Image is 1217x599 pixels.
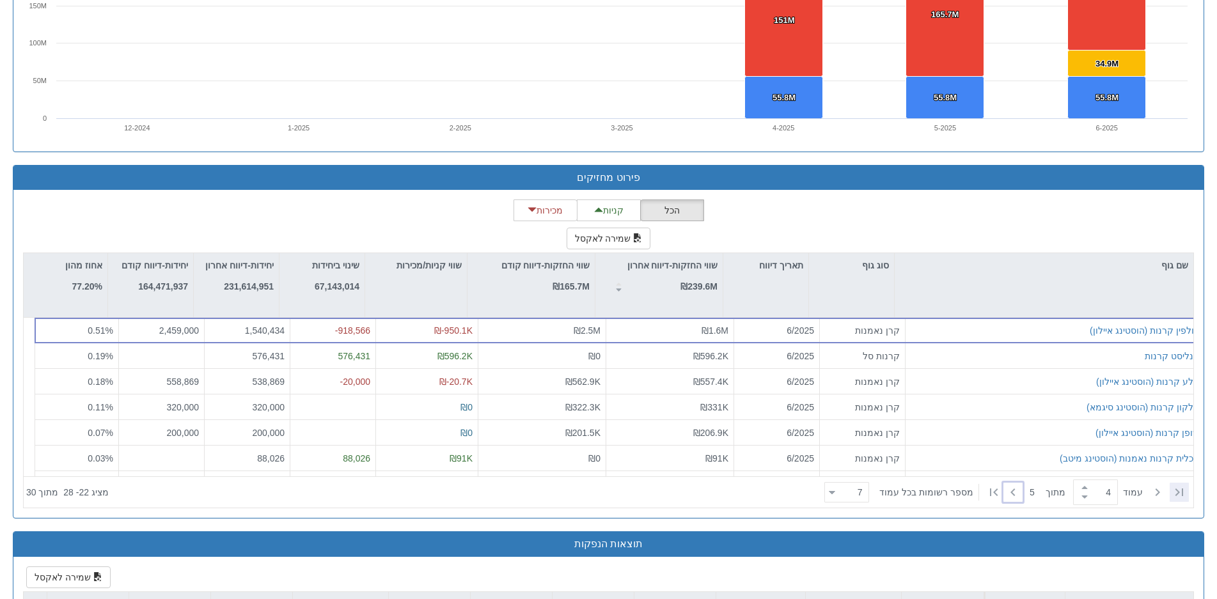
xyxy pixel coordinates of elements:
[124,401,199,414] div: 320,000
[640,199,704,221] button: הכל
[26,478,109,506] div: ‏מציג 22 - 28 ‏ מתוך 30
[1095,426,1199,439] button: שופן קרנות (הוסטינג איילון)
[1087,401,1199,414] button: פלקון קרנות (הוסטינג סיגמא)
[210,426,285,439] div: 200,000
[705,453,728,463] span: ₪91K
[1123,486,1143,499] span: ‏עמוד
[553,281,590,292] strong: ₪165.7M
[1096,375,1199,388] button: סלע קרנות (הוסטינג איילון)
[210,350,285,362] div: 576,431
[295,324,370,337] div: -918,566
[295,350,370,362] div: 576,431
[565,428,601,438] span: ₪201.5K
[574,325,601,336] span: ₪2.5M
[124,426,199,439] div: 200,000
[627,258,718,272] p: שווי החזקות-דיווח אחרון
[138,281,188,292] strong: 164,471,937
[809,253,894,277] div: סוג גוף
[739,452,814,465] div: 6/2025
[565,402,601,412] span: ₪322.3K
[825,401,900,414] div: קרן נאמנות
[437,351,473,361] span: ₪596.2K
[40,350,113,362] div: 0.19 %
[895,253,1193,277] div: שם גוף
[1060,452,1199,465] button: תכלית קרנות נאמנות (הוסטינג מיטב)
[1030,486,1046,499] span: 5
[40,324,113,337] div: 0.51 %
[43,114,47,122] text: 0
[124,324,199,337] div: 2,459,000
[122,258,188,272] p: יחידות-דיווח קודם
[315,281,359,292] strong: 67,143,014
[210,375,285,388] div: 538,869
[26,566,111,588] button: שמירה לאקסל
[210,401,285,414] div: 320,000
[29,39,47,47] text: 100M
[288,124,310,132] text: 1-2025
[825,426,900,439] div: קרן נאמנות
[460,402,473,412] span: ₪0
[434,325,473,336] span: ₪-950.1K
[825,350,900,362] div: קרנות סל
[693,377,728,387] span: ₪557.4K
[23,172,1194,183] h3: פירוט מחזיקים
[680,281,718,292] strong: ₪239.6M
[33,77,47,84] text: 50M
[365,253,467,277] div: שווי קניות/מכירות
[1090,324,1199,337] button: דולפין קרנות (הוסטינג איילון)
[739,375,814,388] div: 6/2025
[460,428,473,438] span: ₪0
[577,199,641,221] button: קניות
[65,258,102,272] p: אחוז מהון
[739,324,814,337] div: 6/2025
[611,124,632,132] text: 3-2025
[124,124,150,132] text: 12-2024
[23,538,1194,550] h3: תוצאות הנפקות
[879,486,973,499] span: ‏מספר רשומות בכל עמוד
[40,401,113,414] div: 0.11 %
[825,375,900,388] div: קרן נאמנות
[588,351,601,361] span: ₪0
[565,377,601,387] span: ₪562.9K
[224,281,274,292] strong: 231,614,951
[1095,93,1119,102] tspan: 55.8M
[1095,59,1119,68] tspan: 34.9M
[739,401,814,414] div: 6/2025
[1096,124,1118,132] text: 6-2025
[514,199,577,221] button: מכירות
[739,350,814,362] div: 6/2025
[295,452,370,465] div: 88,026
[439,377,473,387] span: ₪-20.7K
[723,253,808,277] div: תאריך דיווח
[774,15,795,25] tspan: 151M
[29,2,47,10] text: 150M
[450,453,473,463] span: ₪91K
[124,375,199,388] div: 558,869
[934,124,956,132] text: 5-2025
[934,93,957,102] tspan: 55.8M
[1145,350,1199,362] button: אנליסט קרנות
[501,258,590,272] p: שווי החזקות-דיווח קודם
[825,324,900,337] div: קרן נאמנות
[450,124,471,132] text: 2-2025
[210,324,285,337] div: 1,540,434
[773,93,796,102] tspan: 55.8M
[567,228,651,249] button: שמירה לאקסל
[693,428,728,438] span: ₪206.9K
[312,258,359,272] p: שינוי ביחידות
[40,426,113,439] div: 0.07 %
[40,375,113,388] div: 0.18 %
[693,351,728,361] span: ₪596.2K
[825,452,900,465] div: קרן נאמנות
[72,281,102,292] strong: 77.20%
[931,10,959,19] tspan: 165.7M
[700,402,728,412] span: ₪331K
[205,258,274,272] p: יחידות-דיווח אחרון
[295,375,370,388] div: -20,000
